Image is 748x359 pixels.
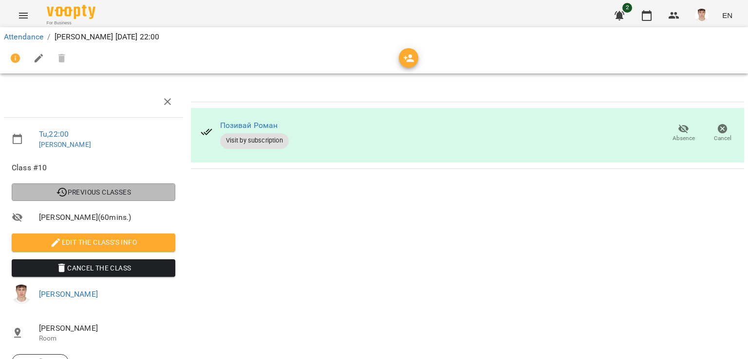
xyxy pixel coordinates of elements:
[39,323,175,334] span: [PERSON_NAME]
[39,334,175,343] p: Room
[12,285,31,304] img: 8fe045a9c59afd95b04cf3756caf59e6.jpg
[47,5,95,19] img: Voopty Logo
[47,20,95,26] span: For Business
[722,10,732,20] span: EN
[703,120,742,147] button: Cancel
[12,162,175,174] span: Class #10
[12,259,175,277] button: Cancel the class
[695,9,709,22] img: 8fe045a9c59afd95b04cf3756caf59e6.jpg
[12,4,35,27] button: Menu
[4,32,43,41] a: Attendance
[220,121,278,130] a: Позивай Роман
[673,134,695,143] span: Absence
[220,136,289,145] span: Visit by subscription
[714,134,731,143] span: Cancel
[47,31,50,43] li: /
[19,186,168,198] span: Previous Classes
[19,236,168,248] span: Edit the class's Info
[39,289,98,299] a: [PERSON_NAME]
[622,3,632,13] span: 2
[39,141,91,148] a: [PERSON_NAME]
[19,262,168,274] span: Cancel the class
[12,233,175,251] button: Edit the class's Info
[55,31,160,43] p: [PERSON_NAME] [DATE] 22:00
[4,31,744,43] nav: breadcrumb
[12,183,175,201] button: Previous Classes
[39,129,69,139] a: Tu , 22:00
[664,120,703,147] button: Absence
[718,6,736,24] button: EN
[39,212,175,223] span: [PERSON_NAME] ( 60 mins. )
